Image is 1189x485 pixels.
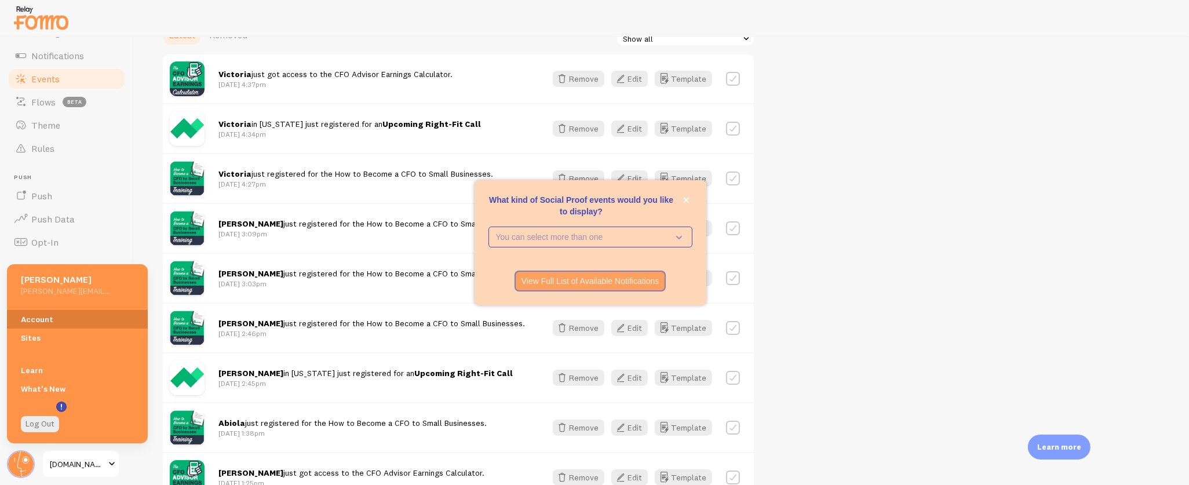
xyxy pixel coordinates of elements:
[488,194,692,217] p: What kind of Social Proof events would you like to display?
[655,370,712,386] button: Template
[63,97,86,107] span: beta
[475,180,706,305] div: What kind of Social Proof events would you like to display?
[50,457,105,471] span: [DOMAIN_NAME]
[31,213,75,225] span: Push Data
[218,418,487,428] span: just registered for the How to Become a CFO to Small Businesses.
[218,69,251,79] strong: Victoria
[414,368,513,378] strong: Upcoming Right-Fit Call
[56,402,67,412] svg: <p>Watch New Feature Tutorials!</p>
[7,114,126,137] a: Theme
[31,50,84,61] span: Notifications
[611,320,648,336] button: Edit
[218,268,283,279] strong: [PERSON_NAME]
[170,360,205,395] img: 0Pa1WmBmSnGHLNfdtSOh
[7,207,126,231] a: Push Data
[1028,435,1090,460] div: Learn more
[31,96,56,108] span: Flows
[655,121,712,137] button: Template
[218,218,525,229] span: just registered for the How to Become a CFO to Small Businesses.
[218,468,484,478] span: just got access to the CFO Advisor Earnings Calculator.
[7,67,126,90] a: Events
[515,271,666,291] button: View Full List of Available Notifications
[611,170,655,187] a: Edit
[218,329,525,338] p: [DATE] 2:46pm
[655,71,712,87] button: Template
[7,310,148,329] a: Account
[218,378,513,388] p: [DATE] 2:45pm
[218,169,493,179] span: just registered for the How to Become a CFO to Small Businesses.
[218,218,283,229] strong: [PERSON_NAME]
[170,111,205,146] img: 0Pa1WmBmSnGHLNfdtSOh
[218,179,493,189] p: [DATE] 4:27pm
[655,320,712,336] button: Template
[218,69,453,79] span: just got access to the CFO Advisor Earnings Calculator.
[655,420,712,436] button: Template
[218,318,525,329] span: just registered for the How to Become a CFO to Small Businesses.
[31,190,52,202] span: Push
[7,380,148,398] a: What's New
[218,428,487,438] p: [DATE] 1:38pm
[655,170,712,187] button: Template
[611,71,655,87] a: Edit
[553,420,604,436] button: Remove
[611,420,648,436] button: Edit
[611,370,655,386] a: Edit
[170,261,205,296] img: 9nLZsqT3RqCdKAbBTj4v
[218,468,283,478] strong: [PERSON_NAME]
[611,370,648,386] button: Edit
[496,231,669,243] p: You can select more than one
[611,121,655,137] a: Edit
[218,79,453,89] p: [DATE] 4:37pm
[170,410,205,445] img: 9nLZsqT3RqCdKAbBTj4v
[218,279,525,289] p: [DATE] 3:03pm
[611,170,648,187] button: Edit
[218,229,525,239] p: [DATE] 3:09pm
[488,227,692,247] button: You can select more than one
[7,184,126,207] a: Push
[553,320,604,336] button: Remove
[31,236,59,248] span: Opt-In
[7,361,148,380] a: Learn
[611,420,655,436] a: Edit
[7,137,126,160] a: Rules
[170,311,205,345] img: 9nLZsqT3RqCdKAbBTj4v
[7,44,126,67] a: Notifications
[31,119,60,131] span: Theme
[7,231,126,254] a: Opt-In
[170,61,205,96] img: JLpYnXVQw7xQB8lrCDwY
[218,368,283,378] strong: [PERSON_NAME]
[218,169,251,179] strong: Victoria
[7,329,148,347] a: Sites
[680,194,692,206] button: close,
[31,73,60,85] span: Events
[553,71,604,87] button: Remove
[7,90,126,114] a: Flows beta
[218,318,283,329] strong: [PERSON_NAME]
[611,121,648,137] button: Edit
[170,211,205,246] img: 9nLZsqT3RqCdKAbBTj4v
[21,286,111,296] h5: [PERSON_NAME][EMAIL_ADDRESS][DOMAIN_NAME]
[12,3,70,32] img: fomo-relay-logo-orange.svg
[218,368,513,378] span: in [US_STATE] just registered for an
[14,174,126,181] span: Push
[21,274,111,286] h5: [PERSON_NAME]
[42,450,120,478] a: [DOMAIN_NAME]
[218,119,481,129] span: in [US_STATE] just registered for an
[218,119,251,129] strong: Victoria
[21,416,59,432] a: Log Out
[553,121,604,137] button: Remove
[553,170,604,187] button: Remove
[31,143,54,154] span: Rules
[611,320,655,336] a: Edit
[170,161,205,196] img: 9nLZsqT3RqCdKAbBTj4v
[218,129,481,139] p: [DATE] 4:34pm
[611,71,648,87] button: Edit
[218,268,525,279] span: just registered for the How to Become a CFO to Small Businesses.
[1037,442,1081,453] p: Learn more
[382,119,481,129] strong: Upcoming Right-Fit Call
